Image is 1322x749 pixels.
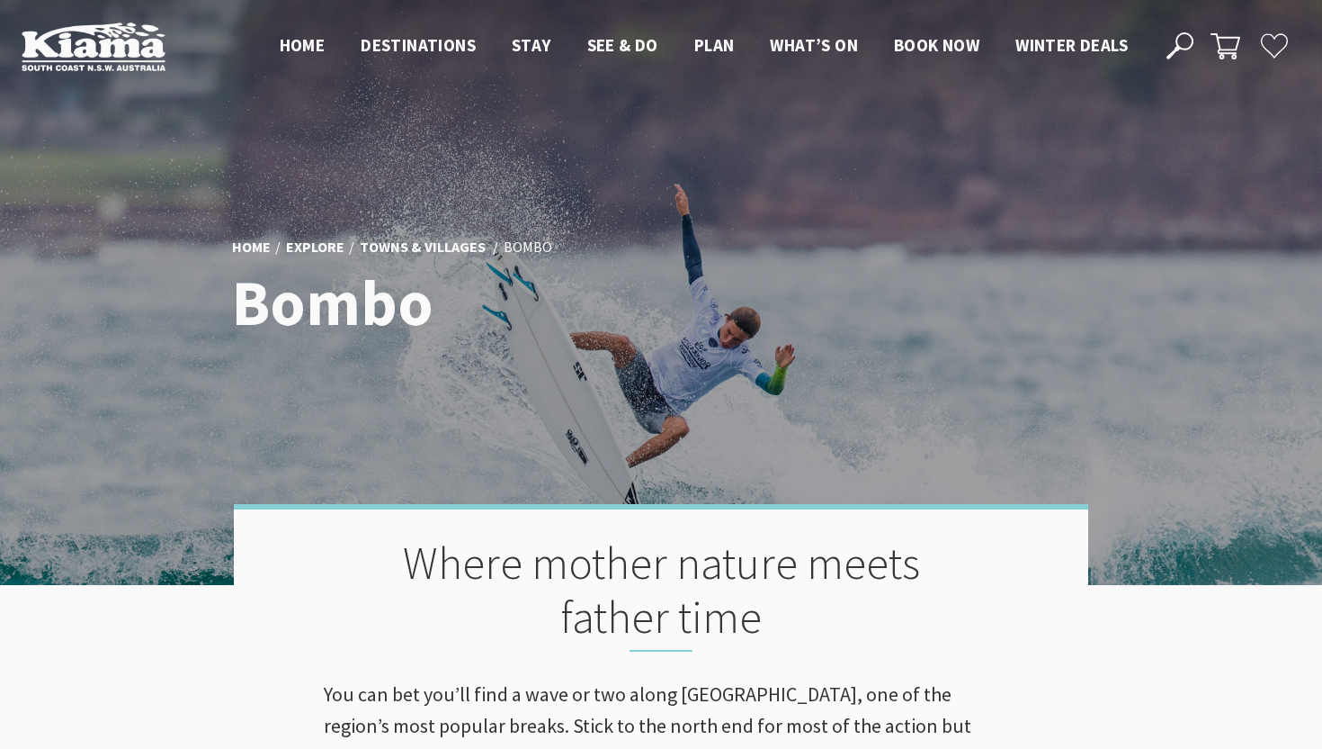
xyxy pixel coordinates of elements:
span: Winter Deals [1015,34,1128,56]
span: See & Do [587,34,658,56]
h1: Bombo [232,268,740,338]
span: Book now [894,34,979,56]
a: Home [232,238,271,257]
nav: Main Menu [262,32,1146,61]
span: Stay [512,34,551,56]
span: Destinations [361,34,476,56]
span: Plan [694,34,735,56]
a: Explore [286,238,344,257]
a: Towns & Villages [360,238,486,257]
span: What’s On [770,34,858,56]
img: Kiama Logo [22,22,165,71]
li: Bombo [504,236,552,259]
h2: Where mother nature meets father time [324,537,998,652]
span: Home [280,34,326,56]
